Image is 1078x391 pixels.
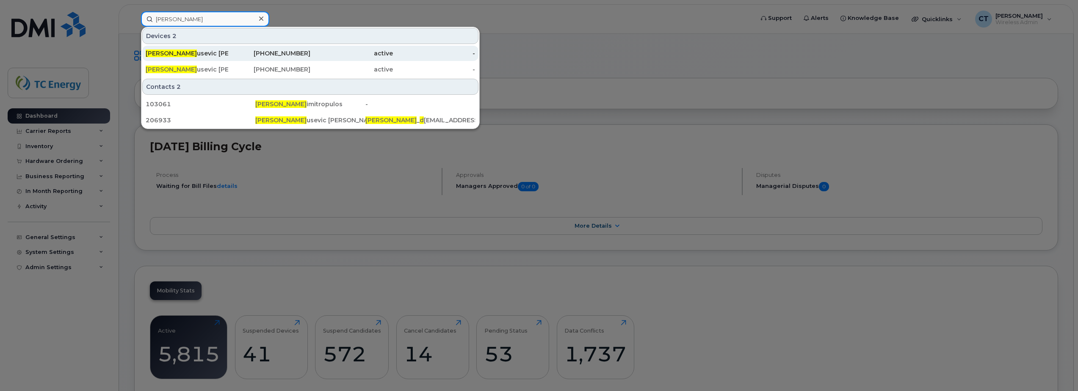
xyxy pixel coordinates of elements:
div: [PHONE_NUMBER] [228,49,311,58]
a: [PERSON_NAME]usevic [PERSON_NAME][PHONE_NUMBER]active- [142,46,478,61]
span: d [420,116,424,124]
div: usevic [PERSON_NAME] [146,65,228,74]
div: - [393,65,475,74]
a: 103061[PERSON_NAME]imitropulos- [142,96,478,112]
div: usevic [PERSON_NAME] [255,116,365,124]
div: - [393,49,475,58]
div: [PHONE_NUMBER] [228,65,311,74]
div: 206933 [146,116,255,124]
div: active [310,49,393,58]
div: 103061 [146,100,255,108]
span: [PERSON_NAME] [146,66,197,73]
div: Devices [142,28,478,44]
a: [PERSON_NAME]usevic [PERSON_NAME][PHONE_NUMBER]active- [142,62,478,77]
div: usevic [PERSON_NAME] [146,49,228,58]
div: _ [EMAIL_ADDRESS][DOMAIN_NAME] [365,116,475,124]
span: [PERSON_NAME] [255,100,307,108]
span: 2 [172,32,177,40]
div: - [365,100,475,108]
div: active [310,65,393,74]
span: 2 [177,83,181,91]
div: imitropulos [255,100,365,108]
span: [PERSON_NAME] [255,116,307,124]
span: [PERSON_NAME] [146,50,197,57]
span: [PERSON_NAME] [365,116,417,124]
a: 206933[PERSON_NAME]usevic [PERSON_NAME][PERSON_NAME]_d[EMAIL_ADDRESS][DOMAIN_NAME] [142,113,478,128]
div: Contacts [142,79,478,95]
iframe: Messenger Launcher [1041,354,1072,385]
